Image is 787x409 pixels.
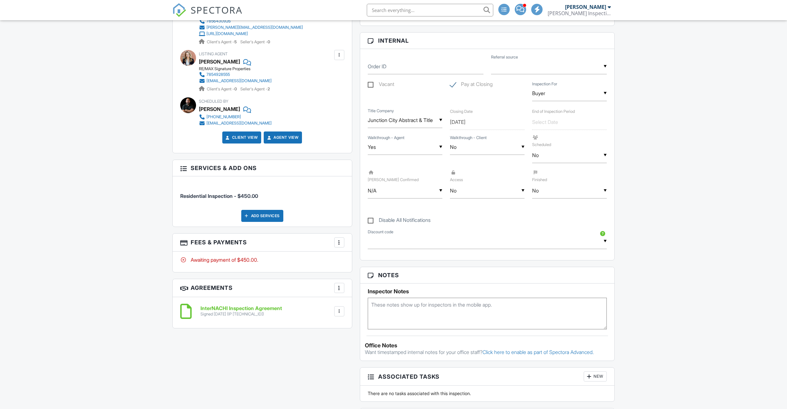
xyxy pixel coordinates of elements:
[206,114,241,119] div: [PHONE_NUMBER]
[199,66,277,71] div: RE/MAX Signature Properties
[199,57,240,66] a: [PERSON_NAME]
[199,78,272,84] a: [EMAIL_ADDRESS][DOMAIN_NAME]
[200,306,282,311] h6: InterNACHI Inspection Agreement
[450,114,525,130] input: Select Date
[180,193,258,199] span: Residential Inspection - $450.00
[365,342,610,349] div: Office Notes
[199,114,272,120] a: [PHONE_NUMBER]
[548,10,611,16] div: Mertz Inspections
[532,109,575,114] label: End of Inspection Period
[240,87,270,91] span: Seller's Agent -
[532,134,607,147] label: Scheduled
[532,169,607,182] label: Finished
[450,109,473,114] label: Closing Date
[532,114,607,130] input: Select Date
[172,9,243,22] a: SPECTORA
[565,4,606,10] div: [PERSON_NAME]
[199,104,240,114] div: [PERSON_NAME]
[240,40,270,44] span: Seller's Agent -
[532,81,557,87] label: Inspection For
[191,3,243,16] span: SPECTORA
[172,3,186,17] img: The Best Home Inspection Software - Spectora
[199,18,303,24] a: 7856430926
[234,40,237,44] strong: 5
[368,169,442,182] label: [PERSON_NAME] Confirmed
[173,234,352,252] h3: Fees & Payments
[266,134,298,141] a: Agent View
[267,87,270,91] strong: 2
[199,24,303,31] a: [PERSON_NAME][EMAIL_ADDRESS][DOMAIN_NAME]
[483,349,594,355] a: Click here to enable as part of Spectora Advanced.
[367,4,493,16] input: Search everything...
[368,81,394,89] label: Vacant
[206,25,303,30] div: [PERSON_NAME][EMAIL_ADDRESS][DOMAIN_NAME]
[199,120,272,126] a: [EMAIL_ADDRESS][DOMAIN_NAME]
[360,267,615,284] h3: Notes
[450,135,487,141] label: Walkthrough - Client
[207,87,238,91] span: Client's Agent -
[368,229,393,235] label: Discount code
[200,306,282,317] a: InterNACHI Inspection Agreement Signed [DATE] (IP [TECHNICAL_ID])
[450,81,493,89] label: Pay at Closing
[206,121,272,126] div: [EMAIL_ADDRESS][DOMAIN_NAME]
[180,181,344,204] li: Service: Residential Inspection
[180,256,344,263] div: Awaiting payment of $450.00.
[368,135,404,141] label: Walkthrough - Agent
[365,349,610,356] p: Want timestamped internal notes for your office staff?
[450,169,525,182] label: Access
[241,210,283,222] div: Add Services
[206,31,248,36] div: [URL][DOMAIN_NAME]
[234,87,237,91] strong: 0
[364,390,611,397] div: There are no tasks associated with this inspection.
[206,78,272,83] div: [EMAIL_ADDRESS][DOMAIN_NAME]
[491,54,518,60] label: Referral source
[199,99,228,104] span: Scheduled By
[173,160,352,176] h3: Services & Add ons
[584,371,607,382] div: New
[368,108,394,114] label: Title Company
[207,40,238,44] span: Client's Agent -
[200,312,282,317] div: Signed [DATE] (IP [TECHNICAL_ID])
[368,288,607,295] h5: Inspector Notes
[199,31,303,37] a: [URL][DOMAIN_NAME]
[199,71,272,78] a: 7854928555
[267,40,270,44] strong: 0
[368,63,386,70] label: Order ID
[378,372,440,381] span: Associated Tasks
[368,217,431,225] label: Disable All Notifications
[360,33,615,49] h3: Internal
[173,279,352,297] h3: Agreements
[199,52,228,56] span: Listing Agent
[224,134,258,141] a: Client View
[206,72,230,77] div: 7854928555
